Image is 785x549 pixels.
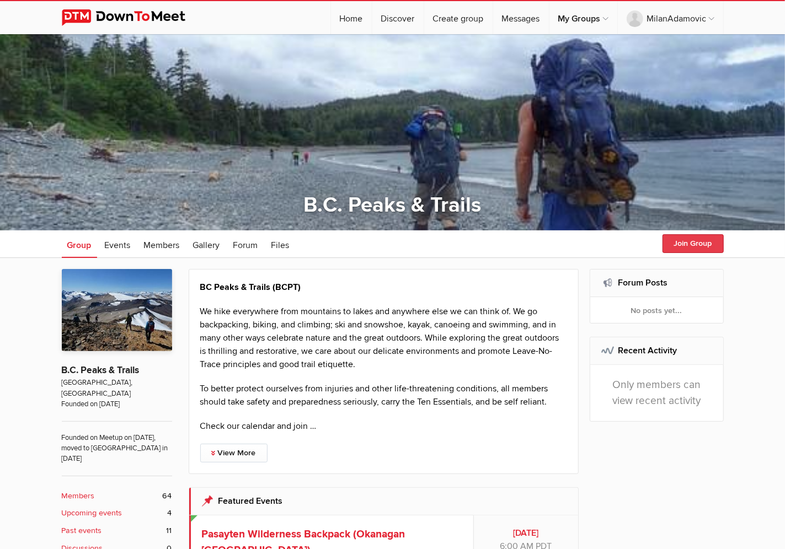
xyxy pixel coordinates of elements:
a: Forum Posts [618,277,667,288]
span: Group [67,240,92,251]
a: Discover [372,1,424,34]
span: Forum [233,240,258,251]
span: [GEOGRAPHIC_DATA], [GEOGRAPHIC_DATA] [62,378,172,399]
p: Check our calendar and join … [200,419,568,433]
a: Gallery [188,230,226,258]
a: Home [331,1,372,34]
span: Founded on Meetup on [DATE], moved to [GEOGRAPHIC_DATA] in [DATE] [62,421,172,465]
b: Upcoming events [62,507,122,519]
a: Files [266,230,295,258]
div: No posts yet... [590,297,723,324]
p: To better protect ourselves from injuries and other life-threatening conditions, all members shou... [200,382,568,408]
h2: Featured Events [202,488,568,514]
button: Join Group [663,234,724,253]
a: Create group [424,1,493,34]
h2: Recent Activity [601,337,712,364]
strong: BC Peaks & Trails (BCPT) [200,282,301,293]
img: DownToMeet [62,9,202,26]
a: Past events 11 [62,525,172,537]
span: 64 [163,490,172,502]
a: View More [200,444,268,462]
b: Past events [62,525,102,537]
b: [DATE] [485,526,567,540]
a: Forum [228,230,264,258]
span: Members [144,240,180,251]
span: Founded on [DATE] [62,399,172,410]
a: Group [62,230,97,258]
a: MilanAdamovic [618,1,723,34]
b: Members [62,490,95,502]
a: My Groups [549,1,617,34]
img: B.C. Peaks & Trails [62,269,172,352]
a: Members 64 [62,490,172,502]
a: Upcoming events 4 [62,507,172,519]
span: Files [271,240,290,251]
span: Gallery [193,240,220,251]
a: Members [138,230,185,258]
span: 11 [167,525,172,537]
div: Only members can view recent activity [590,365,723,421]
p: We hike everywhere from mountains to lakes and anywhere else we can think of. We go backpacking, ... [200,305,568,371]
span: Events [105,240,131,251]
a: Messages [493,1,549,34]
a: Events [99,230,136,258]
span: 4 [168,507,172,519]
